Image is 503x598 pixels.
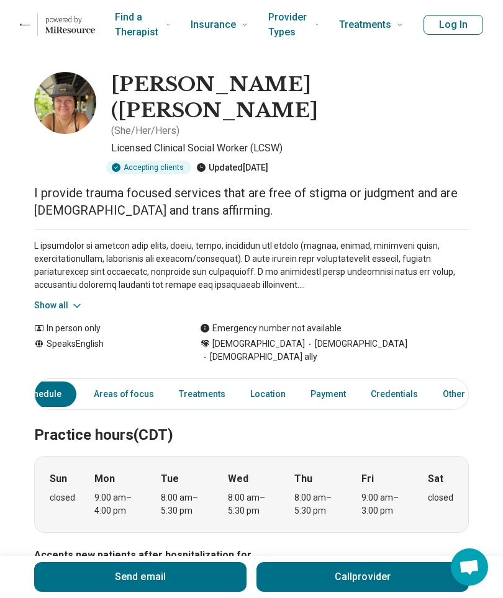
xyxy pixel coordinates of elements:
[171,382,233,407] a: Treatments
[34,184,469,219] p: I provide trauma focused services that are free of stigma or judgment and are [DEMOGRAPHIC_DATA] ...
[363,382,425,407] a: Credentials
[268,9,310,41] span: Provider Types
[34,72,96,134] img: Katherine Becker, Licensed Clinical Social Worker (LCSW)
[111,123,179,138] p: ( She/Her/Hers )
[191,16,236,33] span: Insurance
[50,471,67,486] strong: Sun
[339,16,391,33] span: Treatments
[428,471,443,486] strong: Sat
[228,491,276,517] div: 8:00 am – 5:30 pm
[86,382,161,407] a: Areas of focus
[161,471,179,486] strong: Tue
[428,491,453,504] div: closed
[294,471,312,486] strong: Thu
[200,322,342,335] div: Emergency number not available
[435,382,480,407] a: Other
[45,15,95,25] p: powered by
[94,471,115,486] strong: Mon
[111,141,469,156] p: Licensed Clinical Social Worker (LCSW)
[451,548,488,586] div: Open chat
[243,382,293,407] a: Location
[34,299,83,312] button: Show all
[34,395,469,446] h2: Practice hours (CDT)
[228,471,248,486] strong: Wed
[424,15,483,35] button: Log In
[8,382,76,407] a: Schedule
[34,322,175,335] div: In person only
[34,548,469,563] h3: Accepts new patients after hospitalization for
[111,72,469,123] h1: [PERSON_NAME] ([PERSON_NAME]
[34,337,175,364] div: Speaks English
[34,456,469,533] div: When does the program meet?
[294,491,342,517] div: 8:00 am – 5:30 pm
[34,562,247,592] button: Send email
[34,239,469,292] p: L ipsumdolor si ametcon adip elits, doeiu, tempo, incididun utl etdolo (magnaa, enimad, minimveni...
[106,161,191,174] div: Accepting clients
[196,161,268,174] div: Updated [DATE]
[303,382,353,407] a: Payment
[94,491,142,517] div: 9:00 am – 4:00 pm
[200,350,317,364] span: [DEMOGRAPHIC_DATA] ally
[20,5,95,45] a: Home page
[361,471,374,486] strong: Fri
[305,337,407,350] span: [DEMOGRAPHIC_DATA]
[115,9,161,41] span: Find a Therapist
[50,491,75,504] div: closed
[212,337,305,350] span: [DEMOGRAPHIC_DATA]
[361,491,409,517] div: 9:00 am – 3:00 pm
[256,562,469,592] button: Callprovider
[161,491,209,517] div: 8:00 am – 5:30 pm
